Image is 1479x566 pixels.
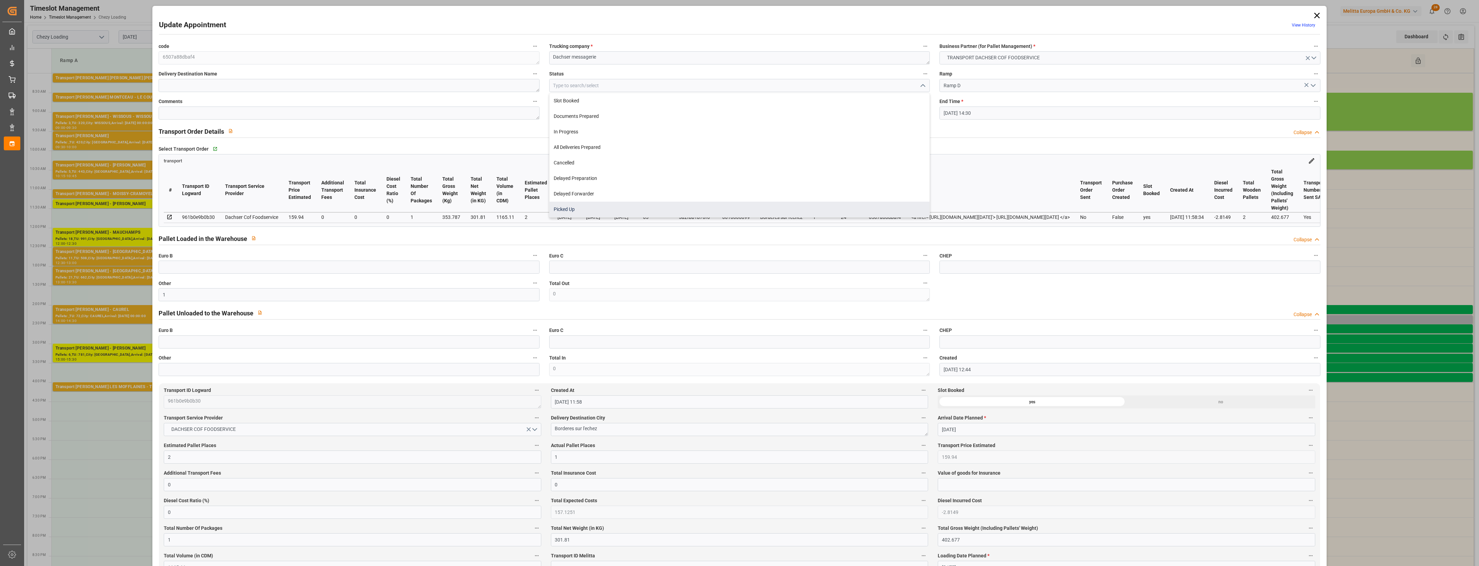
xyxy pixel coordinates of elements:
div: Documents Prepared [550,109,929,124]
textarea: 6507a88dbaf4 [159,51,539,64]
button: Euro B [531,326,540,335]
button: CHEP [1311,251,1320,260]
textarea: 961b0e9b0b30 [164,395,541,408]
div: Dachser Cof Foodservice [225,213,278,221]
button: Comments [531,97,540,106]
span: Total In [549,354,566,362]
div: 0 [354,213,376,221]
th: Diesel Incurred Cost [1209,168,1238,212]
div: Slot Booked [550,93,929,109]
input: DD-MM-YYYY [938,423,1315,436]
span: Comments [159,98,182,105]
div: yes [1143,213,1160,221]
a: View History [1292,23,1315,28]
div: yes [938,395,1126,408]
th: Additional Transport Fees [316,168,349,212]
div: 1165.11 [496,213,514,221]
button: Loading Date Planned * [1306,551,1315,560]
div: Collapse [1294,129,1312,136]
span: code [159,43,169,50]
button: Created [1311,353,1320,362]
button: open menu [1307,80,1318,91]
div: Cancelled [550,155,929,171]
button: Additional Transport Fees [532,468,541,477]
button: open menu [164,423,541,436]
button: Status [921,69,930,78]
div: 0 [321,213,344,221]
span: Total Net Weight (in KG) [551,525,604,532]
button: Created At [919,386,928,395]
span: Slot Booked [938,387,964,394]
span: Transport ID Logward [164,387,211,394]
span: CHEP [939,252,952,260]
th: Total Volume (in CDM) [491,168,520,212]
div: Delayed Preparation [550,171,929,186]
input: DD-MM-YYYY HH:MM [939,107,1320,120]
span: Total Out [549,280,570,287]
button: Trucking company * [921,42,930,51]
th: Total Gross Weight (Including Pallets' Weight) [1266,168,1298,212]
span: Diesel Cost Ratio (%) [164,497,209,504]
button: Delivery Destination City [919,413,928,422]
button: View description [224,124,237,138]
div: -2.8149 [1214,213,1232,221]
span: Euro B [159,252,173,260]
span: Select Transport Order [159,145,209,153]
button: Euro B [531,251,540,260]
h2: Pallet Loaded in the Warehouse [159,234,247,243]
button: Other [531,279,540,287]
button: CHEP [1311,326,1320,335]
div: Picked Up [550,202,929,217]
span: Estimated Pallet Places [164,442,216,449]
th: Total Wooden Pallets [1238,168,1266,212]
h2: Pallet Unloaded to the Warehouse [159,309,253,318]
th: Slot Booked [1138,168,1165,212]
input: Type to search/select [939,79,1320,92]
span: transport [164,158,182,163]
span: End Time [939,98,963,105]
button: Total Volume (in CDM) [532,551,541,560]
span: Diesel Incurred Cost [938,497,982,504]
button: Ramp [1311,69,1320,78]
th: Diesel Cost Ratio (%) [381,168,405,212]
span: Transport Service Provider [164,414,223,422]
span: Status [549,70,564,78]
button: open menu [939,51,1320,64]
div: no [1126,395,1315,408]
button: Arrival Date Planned * [1306,413,1315,422]
th: Url [906,168,1075,212]
div: 961b0e9b0b30 [182,213,215,221]
div: Delayed Forwarder [550,186,929,202]
span: CHEP [939,327,952,334]
span: DACHSER COF FOODSERVICE [168,426,239,433]
span: Arrival Date Planned [938,414,986,422]
th: Created At [1165,168,1209,212]
th: Transport Order Sent [1075,168,1107,212]
div: 2 [1243,213,1261,221]
th: Transport Price Estimated [283,168,316,212]
button: Transport Price Estimated [1306,441,1315,450]
button: Diesel Cost Ratio (%) [532,496,541,505]
span: Total Gross Weight (Including Pallets' Weight) [938,525,1038,532]
div: 159.94 [289,213,311,221]
button: Transport Service Provider [532,413,541,422]
span: Euro C [549,252,563,260]
button: Delivery Destination Name [531,69,540,78]
button: Euro C [921,326,930,335]
div: Yes [1304,213,1325,221]
th: Total Number Of Packages [405,168,437,212]
button: Total Net Weight (in KG) [919,524,928,533]
div: 0 [386,213,400,221]
span: Transport ID Melitta [551,552,595,559]
h2: Transport Order Details [159,127,224,136]
div: 301.81 [471,213,486,221]
span: Actual Pallet Places [551,442,595,449]
div: [DATE] 11:58:34 [1170,213,1204,221]
button: Diesel Incurred Cost [1306,496,1315,505]
th: Estimated Pallet Places [520,168,552,212]
span: Euro B [159,327,173,334]
button: Transport ID Melitta [919,551,928,560]
span: Created [939,354,957,362]
button: code [531,42,540,51]
div: Collapse [1294,311,1312,318]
